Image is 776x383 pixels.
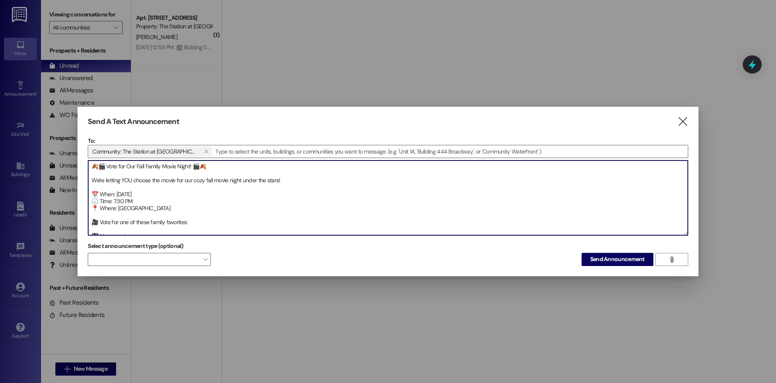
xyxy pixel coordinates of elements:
input: Type to select the units, buildings, or communities you want to message. (e.g. 'Unit 1A', 'Buildi... [213,145,688,158]
p: To: [88,137,688,145]
i:  [669,256,675,263]
h3: Send A Text Announcement [88,117,179,126]
i:  [677,117,688,126]
i:  [204,148,208,155]
span: Send Announcement [590,255,645,264]
label: Select announcement type (optional) [88,240,184,252]
textarea: 🍂🎬 Vote for Our Fall Family Movie Night! 🎬🍂 We're letting YOU choose the movie for our cozy fall ... [88,161,688,235]
button: Send Announcement [582,253,653,266]
button: Community: The Station at Willow Grove [200,146,212,157]
span: Community: The Station at Willow Grove [92,146,196,157]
